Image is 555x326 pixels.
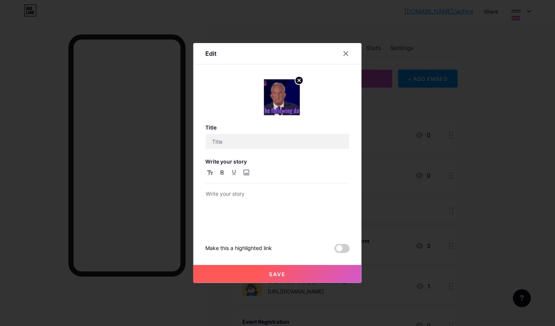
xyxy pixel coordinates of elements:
div: Make this a highlighted link [205,244,272,253]
input: Title [206,134,349,149]
h3: Title [205,124,350,131]
h3: Write your story [205,158,350,165]
span: Save [269,271,286,277]
button: Save [193,265,362,283]
div: Edit [205,49,217,58]
img: link_thumbnail [264,79,300,115]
